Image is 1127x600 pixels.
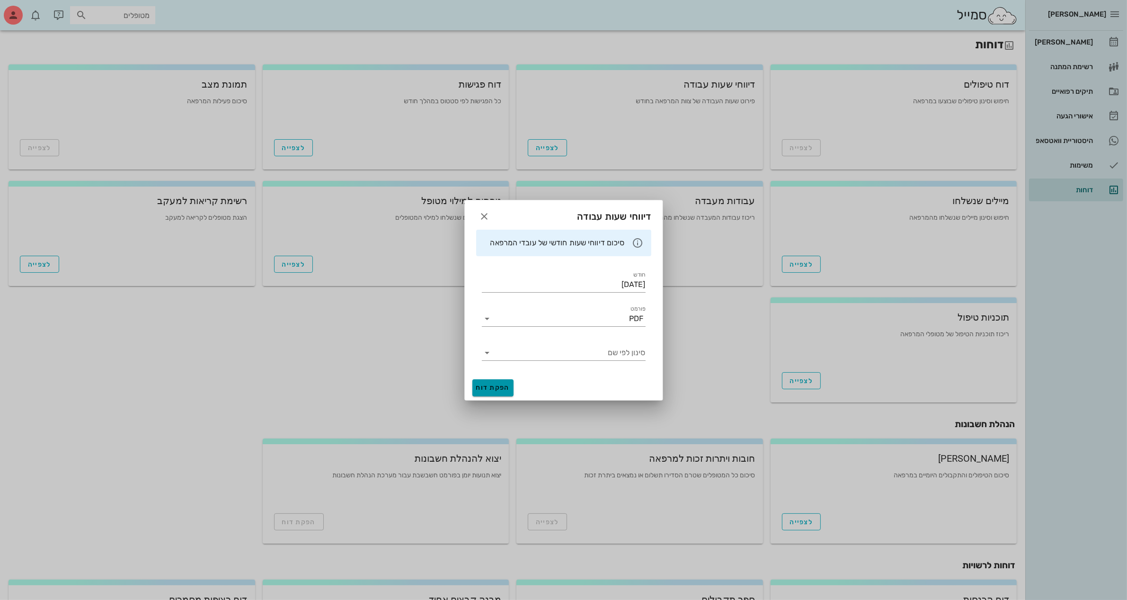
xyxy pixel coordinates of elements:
span: הפקת דוח [476,384,510,392]
div: PDF [630,314,644,323]
label: פורמט [630,305,646,313]
div: סינון לפי שם [482,345,646,360]
div: דיווחי שעות עבודה [465,200,663,230]
label: חודש [633,271,646,278]
div: סיכום דיווחי שעות חודשי של עובדי המרפאה [484,238,625,248]
div: פורמטPDF [482,311,646,326]
button: הפקת דוח [472,379,514,396]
